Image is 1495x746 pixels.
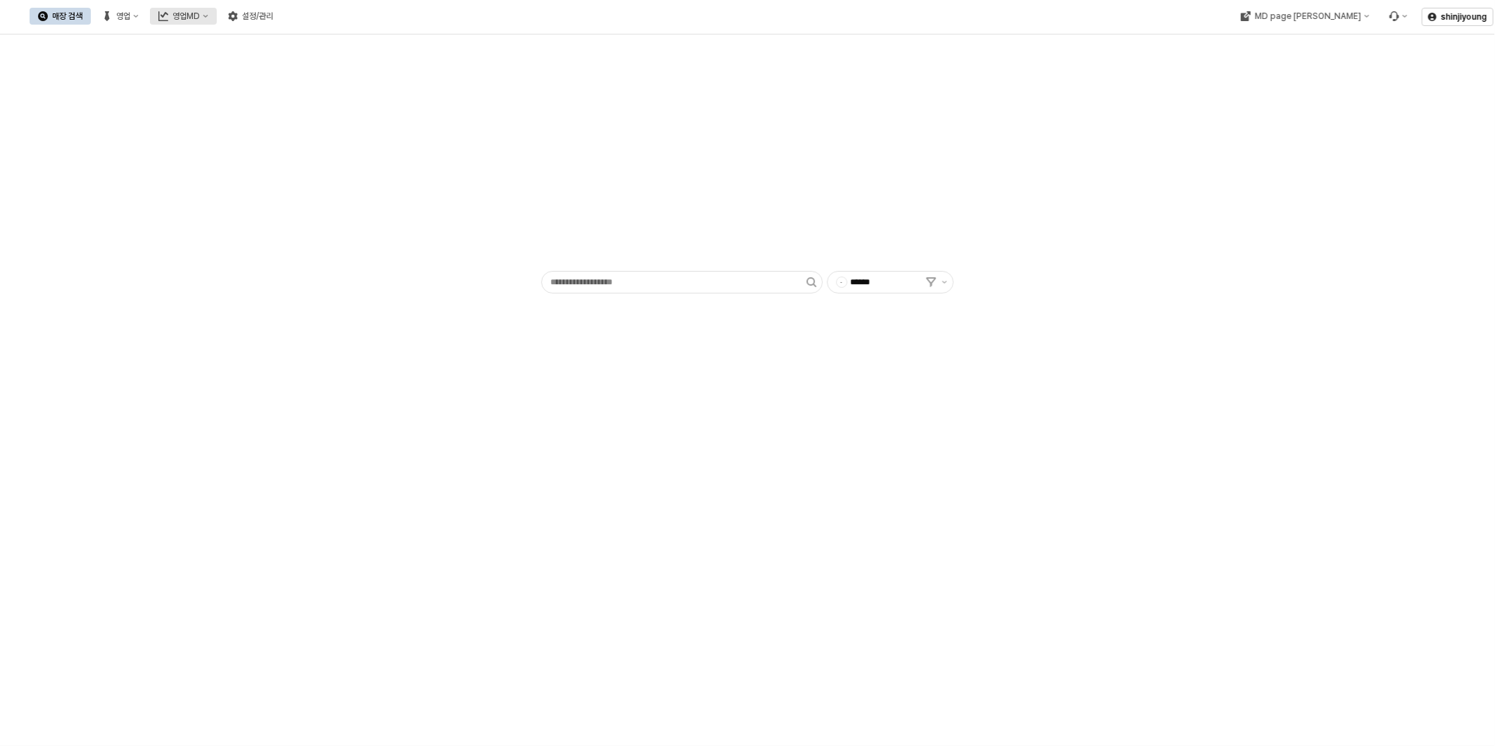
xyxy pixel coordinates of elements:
[172,11,200,21] div: 영업MD
[116,11,130,21] div: 영업
[1381,8,1416,25] div: Menu item 6
[1441,11,1487,23] p: shinjiyoung
[1232,8,1378,25] div: MD page 이동
[30,8,91,25] button: 매장 검색
[220,8,282,25] button: 설정/관리
[936,272,953,293] button: 제안 사항 표시
[1422,8,1494,26] button: shinjiyoung
[1232,8,1378,25] button: MD page [PERSON_NAME]
[837,277,847,287] span: -
[94,8,147,25] button: 영업
[1255,11,1361,21] div: MD page [PERSON_NAME]
[242,11,273,21] div: 설정/관리
[52,11,82,21] div: 매장 검색
[150,8,217,25] button: 영업MD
